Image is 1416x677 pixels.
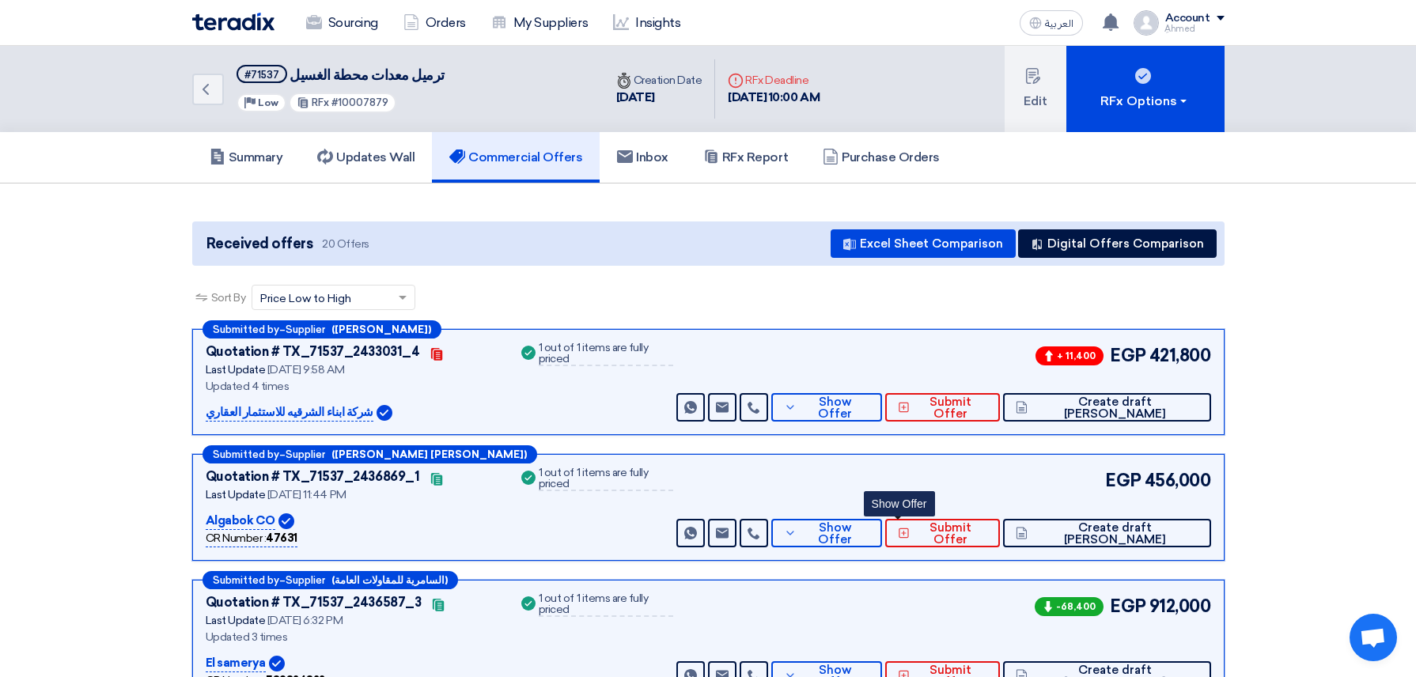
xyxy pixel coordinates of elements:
[1003,393,1210,422] button: Create draft [PERSON_NAME]
[269,656,285,671] img: Verified Account
[211,289,246,306] span: Sort By
[600,6,693,40] a: Insights
[831,229,1016,258] button: Excel Sheet Comparison
[391,6,479,40] a: Orders
[312,96,329,108] span: RFx
[1134,10,1159,36] img: profile_test.png
[1145,467,1211,494] span: 456,000
[771,519,882,547] button: Show Offer
[885,393,1000,422] button: Submit Offer
[539,593,673,617] div: 1 out of 1 items are fully priced
[213,575,279,585] span: Submitted by
[617,149,668,165] h5: Inbox
[616,72,702,89] div: Creation Date
[267,363,344,376] span: [DATE] 9:58 AM
[192,132,301,183] a: Summary
[449,149,582,165] h5: Commercial Offers
[864,491,935,516] div: Show Offer
[278,513,294,529] img: Verified Account
[1045,18,1073,29] span: العربية
[244,70,279,80] div: #71537
[1003,519,1210,547] button: Create draft [PERSON_NAME]
[1100,92,1190,111] div: RFx Options
[206,530,297,547] div: CR Number :
[331,575,448,585] b: (السامرية للمقاولات العامة)
[286,575,325,585] span: Supplier
[1165,25,1225,33] div: ِAhmed
[267,488,346,501] span: [DATE] 11:44 PM
[1020,10,1083,36] button: العربية
[771,393,882,422] button: Show Offer
[286,324,325,335] span: Supplier
[203,445,537,463] div: –
[260,290,351,307] span: Price Low to High
[686,132,805,183] a: RFx Report
[1149,342,1211,369] span: 421,800
[293,6,391,40] a: Sourcing
[539,342,673,366] div: 1 out of 1 items are fully priced
[728,89,820,107] div: [DATE] 10:00 AM
[1032,396,1198,420] span: Create draft [PERSON_NAME]
[432,132,600,183] a: Commercial Offers
[885,519,1000,547] button: Submit Offer
[914,396,987,420] span: Submit Offer
[377,405,392,421] img: Verified Account
[206,342,420,361] div: Quotation # TX_71537_2433031_4
[1110,593,1146,619] span: EGP
[206,378,499,395] div: Updated 4 times
[213,324,279,335] span: Submitted by
[823,149,940,165] h5: Purchase Orders
[331,96,388,108] span: #10007879
[206,363,266,376] span: Last Update
[203,320,441,338] div: –
[1035,597,1104,616] span: -68,400
[914,522,987,546] span: Submit Offer
[286,449,325,460] span: Supplier
[206,629,499,645] div: Updated 3 times
[192,13,274,31] img: Teradix logo
[206,233,313,255] span: Received offers
[237,65,445,85] h5: ترميل معدات محطة الغسيل
[331,449,527,460] b: ([PERSON_NAME] [PERSON_NAME])
[1165,12,1210,25] div: Account
[290,66,445,84] span: ترميل معدات محطة الغسيل
[1032,522,1198,546] span: Create draft [PERSON_NAME]
[728,72,820,89] div: RFx Deadline
[210,149,283,165] h5: Summary
[1149,593,1211,619] span: 912,000
[266,531,297,545] b: 47631
[206,488,266,501] span: Last Update
[206,512,275,531] p: Algabok CO
[703,149,788,165] h5: RFx Report
[616,89,702,107] div: [DATE]
[805,132,957,183] a: Purchase Orders
[206,654,266,673] p: El samerya
[600,132,686,183] a: Inbox
[1110,342,1146,369] span: EGP
[267,614,343,627] span: [DATE] 6:32 PM
[203,571,458,589] div: –
[1350,614,1397,661] div: Open chat
[213,449,279,460] span: Submitted by
[801,522,869,546] span: Show Offer
[206,614,266,627] span: Last Update
[317,149,415,165] h5: Updates Wall
[1018,229,1217,258] button: Digital Offers Comparison
[479,6,600,40] a: My Suppliers
[300,132,432,183] a: Updates Wall
[331,324,431,335] b: ([PERSON_NAME])
[1066,46,1225,132] button: RFx Options
[206,467,420,486] div: Quotation # TX_71537_2436869_1
[258,97,278,108] span: Low
[206,403,373,422] p: شركة ابناء الشرقيه للاستثمار العقاري
[539,467,673,491] div: 1 out of 1 items are fully priced
[1035,346,1104,365] span: + 11,400
[322,236,369,252] span: 20 Offers
[206,593,422,612] div: Quotation # TX_71537_2436587_3
[1005,46,1066,132] button: Edit
[1105,467,1142,494] span: EGP
[801,396,869,420] span: Show Offer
